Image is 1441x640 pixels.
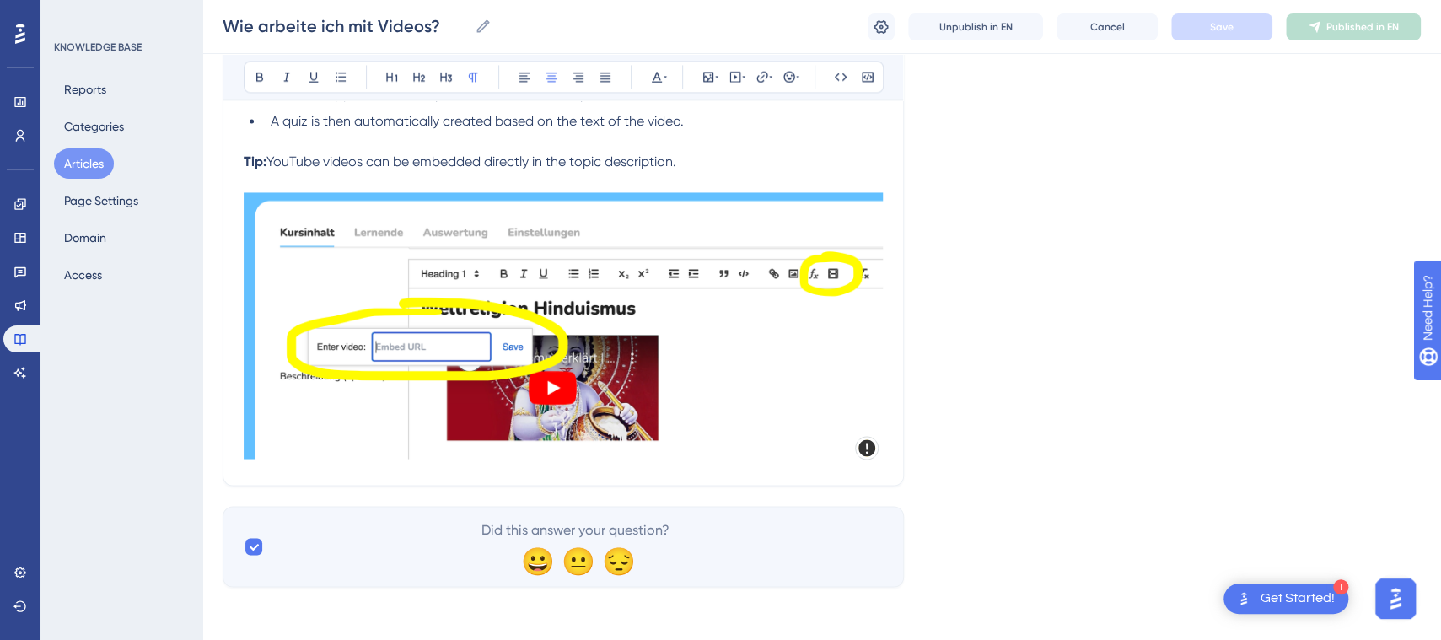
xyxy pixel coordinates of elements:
div: 😔 [602,546,629,573]
button: Cancel [1057,13,1158,40]
strong: Tip: [244,153,266,169]
div: 😀 [521,546,548,573]
span: A quiz is then automatically created based on the text of the video. [271,113,684,129]
button: Categories [54,111,134,142]
div: Open Get Started! checklist, remaining modules: 1 [1223,584,1348,614]
div: Get Started! [1261,589,1335,608]
iframe: UserGuiding AI Assistant Launcher [1370,573,1421,624]
span: Select “Copy & Paste” and paste the video transcript. (i.e. not the video but the text) [271,86,783,102]
button: Page Settings [54,186,148,216]
span: Save [1210,20,1234,34]
span: Cancel [1090,20,1125,34]
button: Published in EN [1286,13,1421,40]
button: Articles [54,148,114,179]
div: KNOWLEDGE BASE [54,40,142,54]
button: Save [1171,13,1272,40]
span: Need Help? [40,4,105,24]
span: Unpublish in EN [939,20,1013,34]
div: 1 [1333,579,1348,594]
button: Access [54,260,112,290]
span: YouTube videos can be embedded directly in the topic description. [266,153,676,169]
button: Domain [54,223,116,253]
img: launcher-image-alternative-text [1234,589,1254,609]
span: Did this answer your question? [481,519,669,540]
input: Article Name [223,14,468,38]
button: Unpublish in EN [908,13,1043,40]
button: Reports [54,74,116,105]
div: 😐 [562,546,589,573]
span: Published in EN [1326,20,1399,34]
